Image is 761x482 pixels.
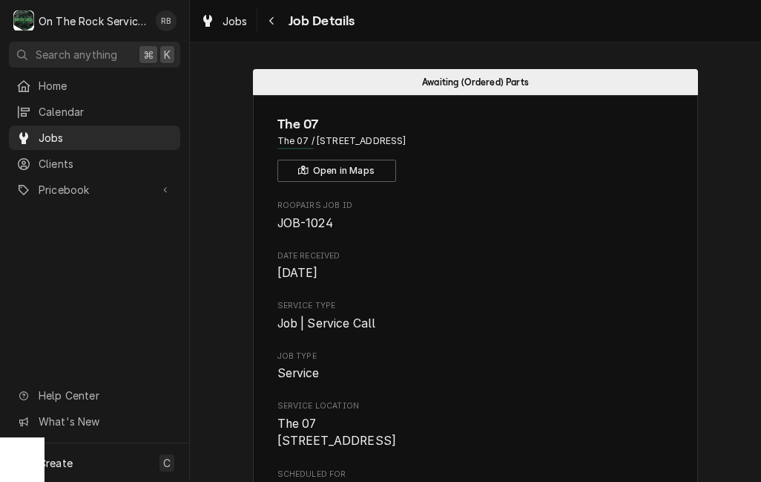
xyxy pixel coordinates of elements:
div: Client Information [277,114,674,182]
span: Job Type [277,351,674,362]
div: On The Rock Services [39,13,148,29]
span: Service Type [277,300,674,312]
a: Go to Help Center [9,383,180,408]
span: C [163,455,171,471]
a: Jobs [9,126,180,150]
span: Date Received [277,250,674,262]
a: Go to Pricebook [9,178,180,202]
span: Home [39,78,173,94]
span: Job | Service Call [277,316,376,330]
div: Status [253,69,698,95]
a: Go to What's New [9,409,180,434]
a: Home [9,74,180,98]
span: Job Details [284,11,355,31]
span: Calendar [39,104,173,120]
div: RB [156,10,177,31]
span: Scheduled For [277,469,674,481]
div: Service Location [277,400,674,450]
button: Open in Maps [277,160,396,182]
span: What's New [39,414,171,429]
span: Job Type [277,365,674,382]
div: O [13,10,34,31]
span: Clients [39,156,173,172]
span: [DATE] [277,266,318,280]
div: Roopairs Job ID [277,200,674,232]
span: The 07 [STREET_ADDRESS] [277,417,397,449]
div: Date Received [277,250,674,282]
span: Create [39,457,73,469]
div: Service Type [277,300,674,332]
div: On The Rock Services's Avatar [13,10,34,31]
span: Jobs [223,13,248,29]
span: Address [277,134,674,148]
span: Date Received [277,264,674,282]
span: ⌘ [143,47,154,62]
div: Ray Beals's Avatar [156,10,177,31]
button: Navigate back [260,9,284,33]
span: Search anything [36,47,117,62]
span: K [164,47,171,62]
a: Calendar [9,100,180,124]
span: Service Location [277,400,674,412]
span: Roopairs Job ID [277,215,674,232]
span: JOB-1024 [277,216,333,230]
span: Service Location [277,415,674,450]
span: Service [277,366,320,380]
span: Pricebook [39,182,151,198]
span: Service Type [277,315,674,333]
span: Awaiting (Ordered) Parts [422,77,529,87]
span: Name [277,114,674,134]
span: Roopairs Job ID [277,200,674,212]
a: Jobs [194,9,254,33]
a: Clients [9,152,180,176]
span: Help Center [39,388,171,403]
button: Search anything⌘K [9,42,180,68]
div: Job Type [277,351,674,382]
span: Jobs [39,130,173,146]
